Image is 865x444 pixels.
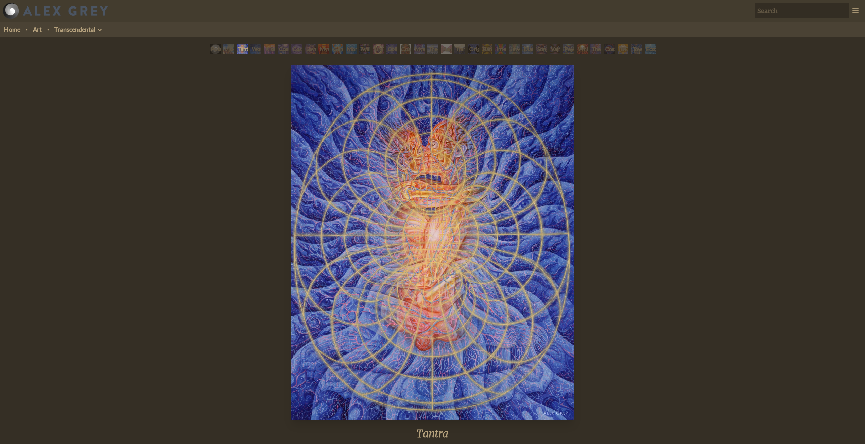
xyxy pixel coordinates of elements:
img: Tantra-1991-Alex-Grey-watermarked.jpg [291,65,574,420]
div: Wonder [250,44,261,54]
a: Transcendental [54,24,96,34]
div: Collective Vision [386,44,397,54]
div: Original Face [468,44,479,54]
div: Kiss of the [MEDICAL_DATA] [264,44,275,54]
div: DMT - The Spirit Molecule [373,44,384,54]
div: Song of Vajra Being [536,44,547,54]
div: Ecstasy [645,44,656,54]
div: Interbeing [495,44,506,54]
a: Art [33,24,42,34]
div: Ayahuasca Visitation [359,44,370,54]
div: White Light [577,44,588,54]
div: Glimpsing the Empyrean [332,44,343,54]
div: Monochord [346,44,357,54]
div: Visionary Origin of Language [223,44,234,54]
div: Diamond Being [522,44,533,54]
div: Cosmic [DEMOGRAPHIC_DATA] [400,44,411,54]
div: Mystic Eye [414,44,425,54]
div: Peyote Being [563,44,574,54]
div: Tantra [237,44,248,54]
div: Jewel Being [509,44,520,54]
div: Toward the One [631,44,642,54]
div: The Great Turn [590,44,601,54]
div: Hands that See [441,44,452,54]
div: Cosmic Artist [291,44,302,54]
div: Transfiguration [454,44,465,54]
div: Polar Unity Spiral [210,44,221,54]
div: Cosmic Consciousness [604,44,615,54]
div: Bardo Being [482,44,492,54]
li: · [45,22,52,37]
div: Love is a Cosmic Force [305,44,316,54]
input: Search [755,3,849,18]
a: Home [4,26,20,33]
div: Cosmic Creativity [278,44,289,54]
div: [DEMOGRAPHIC_DATA] [618,44,628,54]
div: Theologue [427,44,438,54]
div: Mysteriosa 2 [318,44,329,54]
li: · [23,22,30,37]
div: Vajra Being [550,44,560,54]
